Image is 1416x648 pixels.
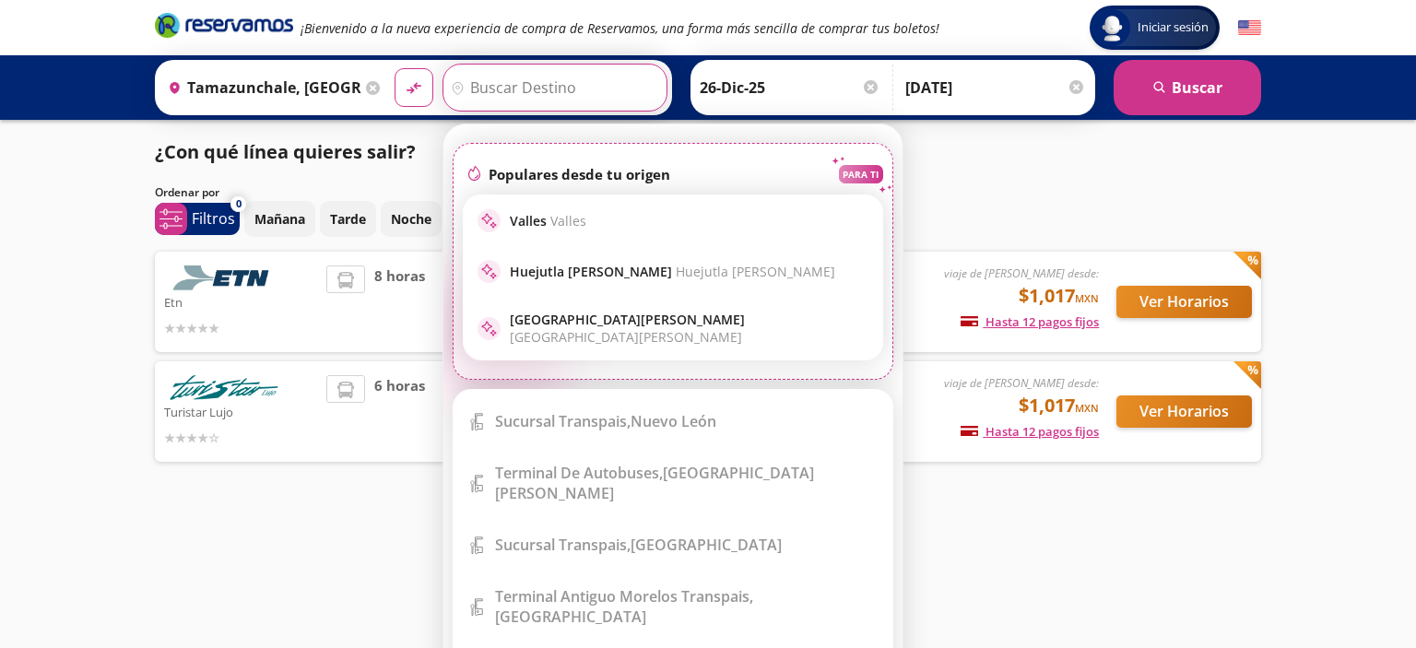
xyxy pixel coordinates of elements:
[164,290,317,312] p: Etn
[510,328,742,346] span: [GEOGRAPHIC_DATA][PERSON_NAME]
[320,201,376,237] button: Tarde
[155,11,293,39] i: Brand Logo
[961,423,1099,440] span: Hasta 12 pagos fijos
[374,265,425,338] span: 8 horas
[495,535,782,555] div: [GEOGRAPHIC_DATA]
[155,138,416,166] p: ¿Con qué línea quieres salir?
[192,207,235,230] p: Filtros
[905,65,1086,111] input: Opcional
[391,209,431,229] p: Noche
[155,11,293,44] a: Brand Logo
[164,265,284,290] img: Etn
[510,263,835,280] p: Huejutla [PERSON_NAME]
[495,411,631,431] b: Sucursal Transpais,
[495,586,879,627] div: [GEOGRAPHIC_DATA]
[495,535,631,555] b: Sucursal Transpais,
[700,65,880,111] input: Elegir Fecha
[1114,60,1261,115] button: Buscar
[961,313,1099,330] span: Hasta 12 pagos fijos
[550,212,586,230] span: Valles
[1075,401,1099,415] small: MXN
[155,184,219,201] p: Ordenar por
[495,586,753,607] b: Terminal Antiguo Morelos Transpais,
[1019,392,1099,419] span: $1,017
[510,311,868,346] p: [GEOGRAPHIC_DATA][PERSON_NAME]
[1116,395,1252,428] button: Ver Horarios
[495,411,716,431] div: Nuevo León
[1130,18,1216,37] span: Iniciar sesión
[489,165,670,183] p: Populares desde tu origen
[944,375,1099,391] em: viaje de [PERSON_NAME] desde:
[155,203,240,235] button: 0Filtros
[244,201,315,237] button: Mañana
[843,168,879,181] p: PARA TI
[254,209,305,229] p: Mañana
[1075,291,1099,305] small: MXN
[330,209,366,229] p: Tarde
[381,201,442,237] button: Noche
[1019,282,1099,310] span: $1,017
[495,463,879,503] div: [GEOGRAPHIC_DATA][PERSON_NAME]
[301,19,939,37] em: ¡Bienvenido a la nueva experiencia de compra de Reservamos, una forma más sencilla de comprar tus...
[510,212,586,230] p: Valles
[164,375,284,400] img: Turistar Lujo
[374,375,425,448] span: 6 horas
[1238,17,1261,40] button: English
[164,400,317,422] p: Turistar Lujo
[160,65,361,111] input: Buscar Origen
[443,65,663,111] input: Buscar Destino
[236,196,242,212] span: 0
[495,463,663,483] b: Terminal de Autobuses,
[944,265,1099,281] em: viaje de [PERSON_NAME] desde:
[1116,286,1252,318] button: Ver Horarios
[676,263,835,280] span: Huejutla [PERSON_NAME]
